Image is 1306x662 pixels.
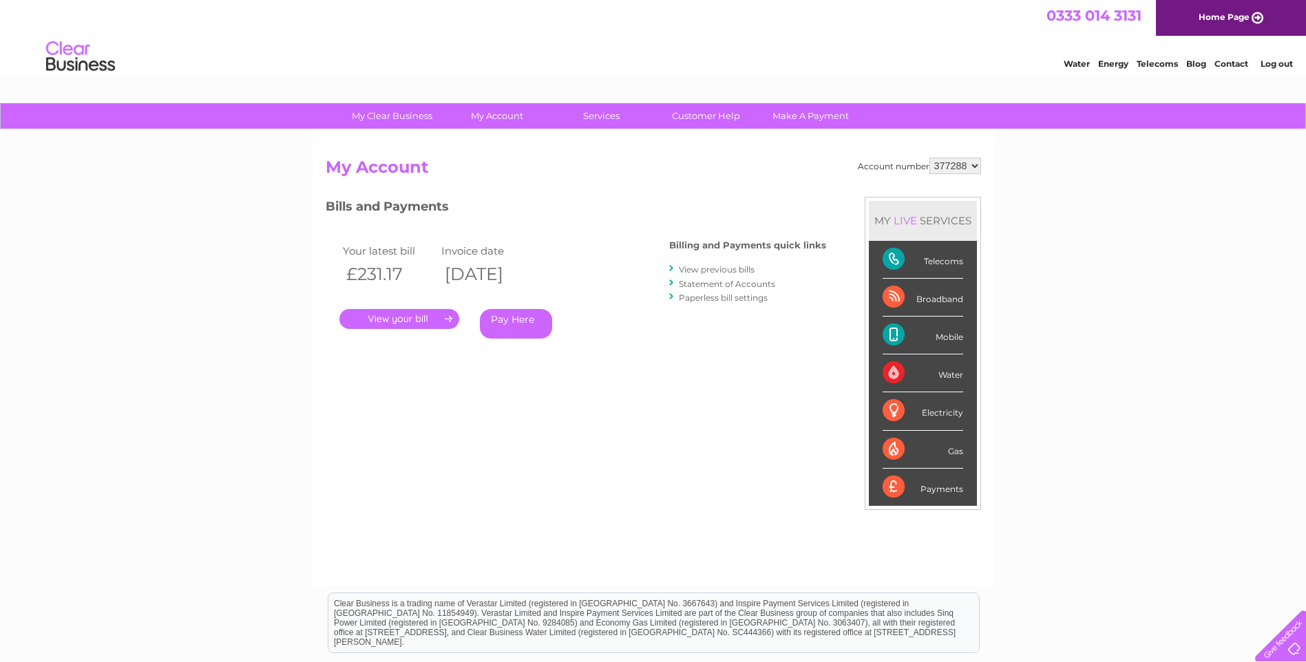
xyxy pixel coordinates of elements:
[440,103,554,129] a: My Account
[1186,58,1206,69] a: Blog
[669,240,826,250] h4: Billing and Payments quick links
[328,8,979,67] div: Clear Business is a trading name of Verastar Limited (registered in [GEOGRAPHIC_DATA] No. 3667643...
[883,354,963,392] div: Water
[883,317,963,354] div: Mobile
[891,214,920,227] div: LIVE
[339,242,439,260] td: Your latest bill
[1064,58,1090,69] a: Water
[679,264,755,275] a: View previous bills
[1046,7,1141,24] a: 0333 014 3131
[883,241,963,279] div: Telecoms
[679,279,775,289] a: Statement of Accounts
[883,469,963,506] div: Payments
[438,260,537,288] th: [DATE]
[335,103,449,129] a: My Clear Business
[754,103,867,129] a: Make A Payment
[339,260,439,288] th: £231.17
[883,431,963,469] div: Gas
[1261,58,1293,69] a: Log out
[883,279,963,317] div: Broadband
[339,309,459,329] a: .
[869,201,977,240] div: MY SERVICES
[326,158,981,184] h2: My Account
[883,392,963,430] div: Electricity
[1214,58,1248,69] a: Contact
[545,103,658,129] a: Services
[649,103,763,129] a: Customer Help
[438,242,537,260] td: Invoice date
[45,36,116,78] img: logo.png
[1098,58,1128,69] a: Energy
[326,197,826,221] h3: Bills and Payments
[679,292,768,303] a: Paperless bill settings
[858,158,981,174] div: Account number
[1137,58,1178,69] a: Telecoms
[480,309,552,339] a: Pay Here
